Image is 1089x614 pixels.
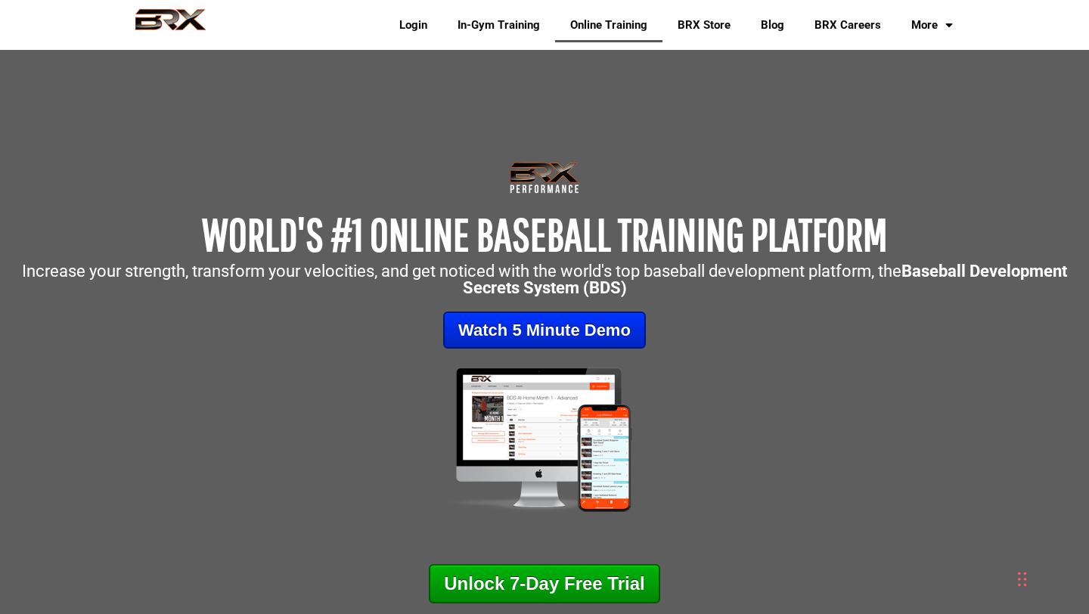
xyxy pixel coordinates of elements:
[373,8,968,42] div: Navigation Menu
[662,8,746,42] a: BRX Store
[425,364,665,516] img: Mockup-2-large
[442,8,555,42] a: In-Gym Training
[202,208,887,260] span: WORLD'S #1 ONLINE BASEBALL TRAINING PLATFORM
[8,263,1081,296] p: Increase your strength, transform your velocities, and get noticed with the world's top baseball ...
[746,8,799,42] a: Blog
[443,312,646,349] a: Watch 5 Minute Demo
[429,564,659,603] a: Unlock 7-Day Free Trial
[866,451,1089,614] iframe: Chat Widget
[555,8,662,42] a: Online Training
[799,8,896,42] a: BRX Careers
[121,8,220,42] img: BRX Performance
[896,8,968,42] a: More
[384,8,442,42] a: Login
[1018,557,1027,602] div: Drag
[463,262,1068,297] strong: Baseball Development Secrets System (BDS)
[507,159,582,197] img: Transparent-Black-BRX-Logo-White-Performance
